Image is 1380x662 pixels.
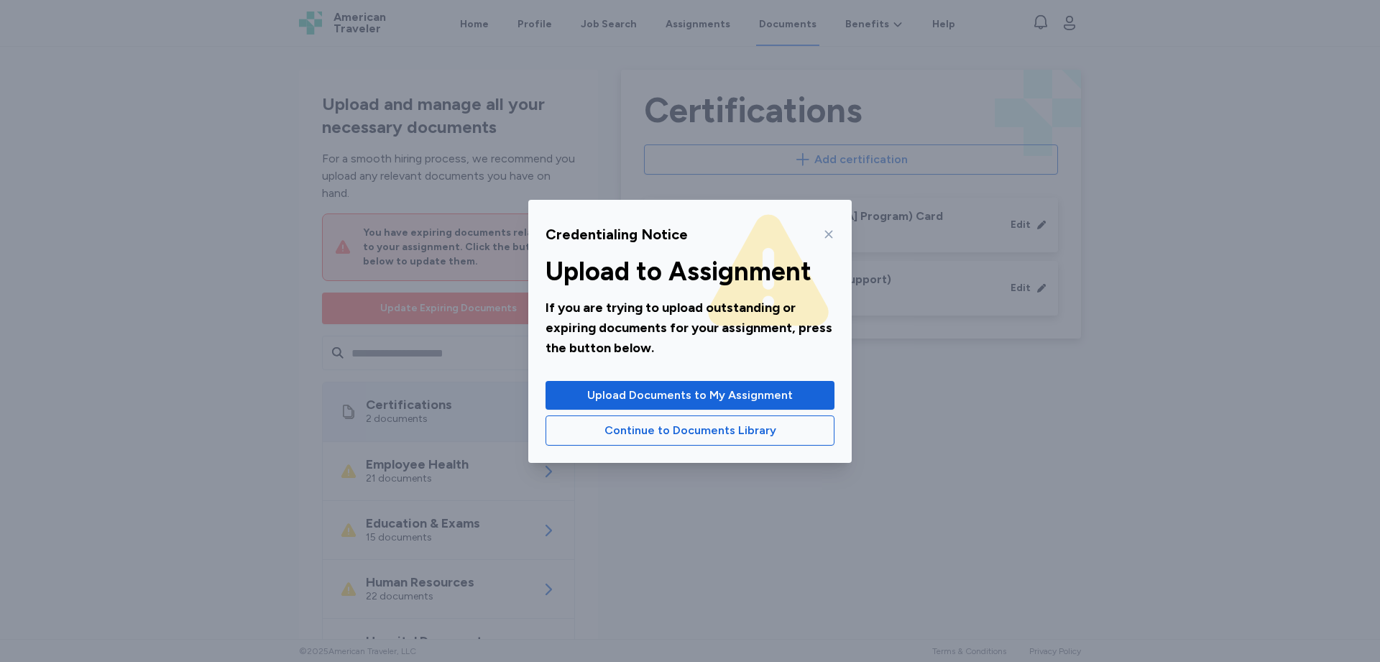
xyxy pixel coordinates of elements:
[604,422,776,439] span: Continue to Documents Library
[546,257,834,286] div: Upload to Assignment
[546,224,688,244] div: Credentialing Notice
[546,415,834,446] button: Continue to Documents Library
[546,298,834,358] div: If you are trying to upload outstanding or expiring documents for your assignment, press the butt...
[587,387,793,404] span: Upload Documents to My Assignment
[546,381,834,410] button: Upload Documents to My Assignment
